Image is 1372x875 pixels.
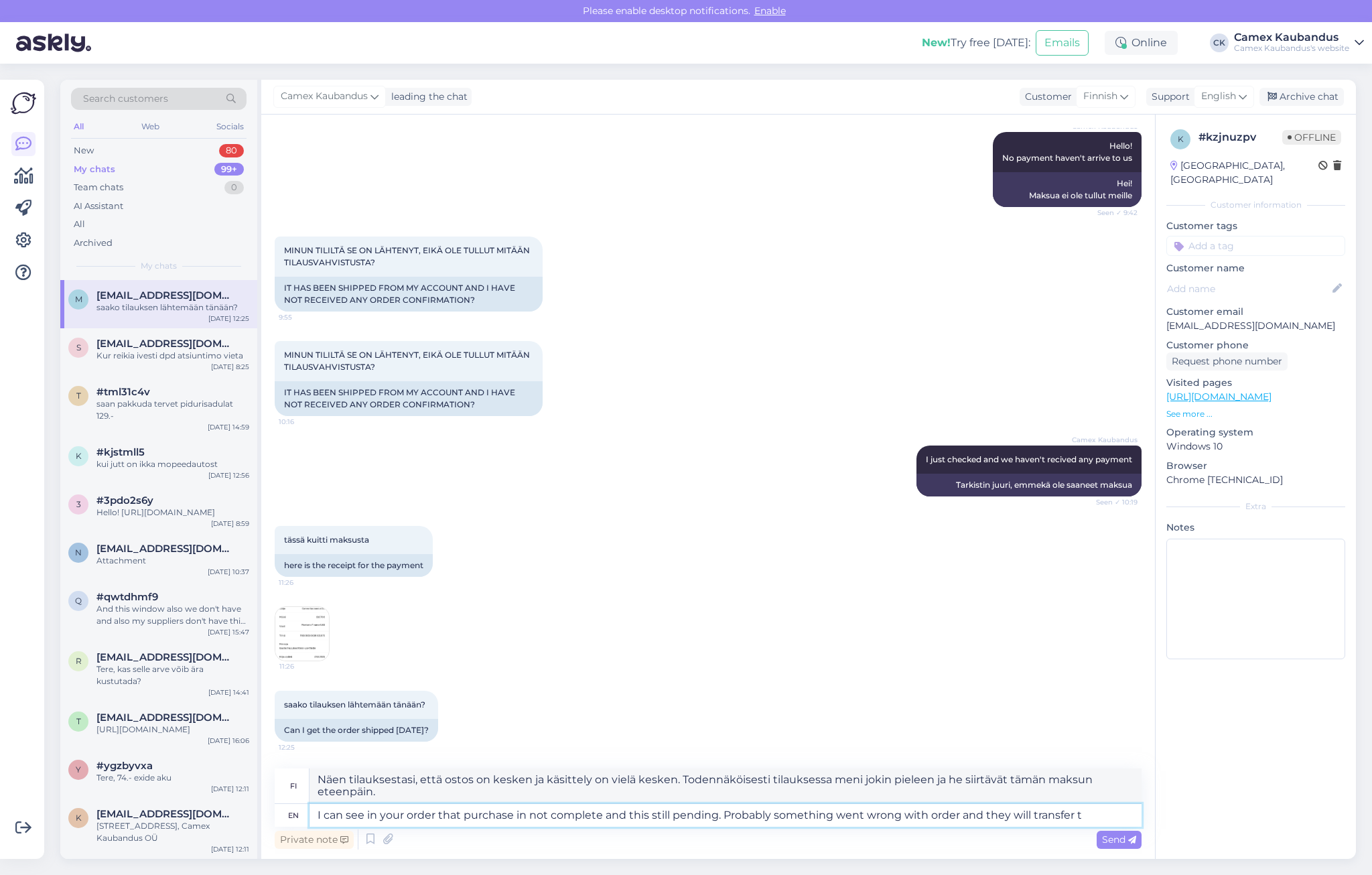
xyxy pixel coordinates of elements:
p: Notes [1166,521,1345,535]
img: Attachment [275,607,329,661]
span: kalvis.lusis@gmail.com [96,808,236,820]
div: [DATE] 14:41 [208,687,249,697]
div: Private note [275,831,354,849]
div: 80 [219,144,244,157]
div: Tere, kas selle arve võib ära kustutada? [96,663,249,687]
div: IT HAS BEEN SHIPPED FROM MY ACCOUNT AND I HAVE NOT RECEIVED ANY ORDER CONFIRMATION? [275,277,543,312]
div: Attachment [96,555,249,567]
span: t [76,391,81,401]
textarea: I can see in your order that purchase in not complete and this still pending. Probably something ... [310,804,1142,827]
div: here is the receipt for the payment [275,554,433,577]
span: #qwtdhmf9 [96,591,158,603]
input: Add name [1167,281,1330,296]
div: [DATE] 10:37 [208,567,249,577]
p: Chrome [TECHNICAL_ID] [1166,473,1345,487]
div: Extra [1166,500,1345,513]
div: Request phone number [1166,352,1288,371]
div: [DATE] 12:25 [208,314,249,324]
div: [DATE] 8:59 [211,519,249,529]
span: n [75,547,82,557]
div: Tere, 74.- exide aku [96,772,249,784]
span: saako tilauksen lähtemään tänään? [284,699,425,710]
button: Emails [1036,30,1089,56]
p: Browser [1166,459,1345,473]
span: tässä kuitti maksusta [284,535,369,545]
span: tetrisnorma@mail.ru [96,712,236,724]
div: Web [139,118,162,135]
span: Camex Kaubandus [281,89,368,104]
p: [EMAIL_ADDRESS][DOMAIN_NAME] [1166,319,1345,333]
div: Kur reikia ivesti dpd atsiuntimo vieta [96,350,249,362]
span: 12:25 [279,742,329,752]
div: saako tilauksen lähtemään tänään? [96,301,249,314]
span: raknor@mail.ee [96,651,236,663]
div: [DATE] 12:56 [208,470,249,480]
p: Operating system [1166,425,1345,440]
p: Customer phone [1166,338,1345,352]
div: [GEOGRAPHIC_DATA], [GEOGRAPHIC_DATA] [1170,159,1318,187]
div: [DATE] 12:11 [211,784,249,794]
div: [URL][DOMAIN_NAME] [96,724,249,736]
span: 10:16 [279,417,329,427]
a: Camex KaubandusCamex Kaubandus's website [1234,32,1364,54]
p: Customer name [1166,261,1345,275]
span: Seen ✓ 9:42 [1087,208,1138,218]
span: Send [1102,833,1136,846]
textarea: Näen tilauksestasi, että ostos on kesken ja käsittely on vielä kesken. Todennäköisesti tilauksess... [310,768,1142,803]
div: My chats [74,163,115,176]
p: Customer tags [1166,219,1345,233]
span: s [76,342,81,352]
span: Finnish [1083,89,1117,104]
span: My chats [141,260,177,272]
span: Offline [1282,130,1341,145]
div: 0 [224,181,244,194]
span: Seen ✓ 10:19 [1087,497,1138,507]
span: #kjstmll5 [96,446,145,458]
div: fi [290,775,297,797]
div: Online [1105,31,1178,55]
div: Support [1146,90,1190,104]
span: k [76,813,82,823]
div: 99+ [214,163,244,176]
div: Camex Kaubandus [1234,32,1349,43]
div: AI Assistant [74,200,123,213]
div: Hello! [URL][DOMAIN_NAME] [96,507,249,519]
div: [DATE] 8:25 [211,362,249,372]
div: Hei! Maksua ei ole tullut meille [993,172,1142,207]
p: Windows 10 [1166,440,1345,454]
span: k [76,451,82,461]
span: nev-irina@mail.ru [96,543,236,555]
span: 11:26 [279,661,330,671]
p: Visited pages [1166,376,1345,390]
div: [DATE] 16:06 [208,736,249,746]
img: Askly Logo [11,90,36,116]
div: kui jutt on ikka mopeedautost [96,458,249,470]
div: [DATE] 15:47 [208,627,249,637]
div: IT HAS BEEN SHIPPED FROM MY ACCOUNT AND I HAVE NOT RECEIVED ANY ORDER CONFIRMATION? [275,381,543,416]
span: I just checked and we haven't recived any payment [926,454,1132,464]
div: Archived [74,237,113,250]
div: Customer information [1166,199,1345,211]
span: #ygzbyvxa [96,760,153,772]
span: markus.lahtinen6@gmail.com [96,289,236,301]
div: Archive chat [1259,88,1344,106]
b: New! [922,36,951,49]
p: Customer email [1166,305,1345,319]
span: English [1201,89,1236,104]
div: [DATE] 12:11 [211,844,249,854]
p: See more ... [1166,408,1345,420]
div: [STREET_ADDRESS], Camex Kaubandus OÜ [96,820,249,844]
a: [URL][DOMAIN_NAME] [1166,391,1272,403]
span: 11:26 [279,578,329,588]
span: Camex Kaubandus [1072,435,1138,445]
div: [DATE] 14:59 [208,422,249,432]
div: CK [1210,33,1229,52]
span: q [75,596,82,606]
span: y [76,764,81,775]
span: k [1178,134,1184,144]
div: And this window also we don't have and also my suppliers don't have this window [96,603,249,627]
div: Can I get the order shipped [DATE]? [275,719,438,742]
span: #3pdo2s6y [96,494,153,507]
div: Try free [DATE]: [922,35,1030,51]
span: 3 [76,499,81,509]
